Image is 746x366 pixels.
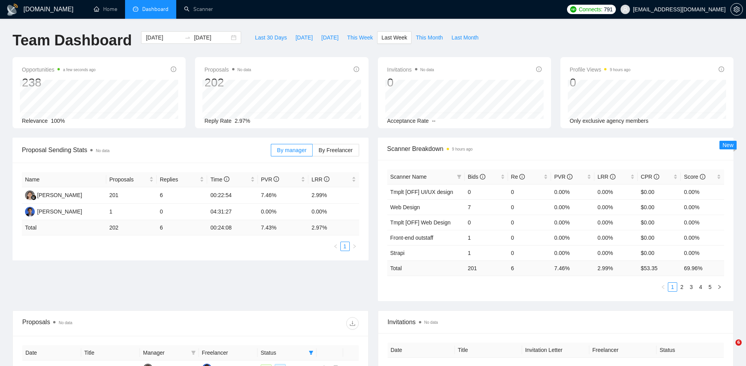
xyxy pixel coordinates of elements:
[570,75,631,90] div: 0
[465,260,508,276] td: 201
[551,260,594,276] td: 7.46 %
[341,242,349,251] a: 1
[25,208,82,214] a: DU[PERSON_NAME]
[579,5,602,14] span: Connects:
[668,283,677,291] a: 1
[31,195,36,200] img: gigradar-bm.png
[700,174,705,179] span: info-circle
[25,192,82,198] a: KK[PERSON_NAME]
[106,220,157,235] td: 202
[661,285,665,289] span: left
[623,7,628,12] span: user
[447,31,483,44] button: Last Month
[390,189,453,195] a: Tmplt [OFF] UI/UX design
[678,283,686,291] a: 2
[687,283,696,291] a: 3
[22,220,106,235] td: Total
[390,174,427,180] span: Scanner Name
[22,345,81,361] th: Date
[106,172,157,187] th: Proposals
[735,339,742,346] span: 6
[681,199,724,215] td: 0.00%
[730,6,743,13] a: setting
[199,345,258,361] th: Freelancer
[307,347,315,359] span: filter
[480,174,485,179] span: info-circle
[157,220,207,235] td: 6
[551,215,594,230] td: 0.00%
[207,220,258,235] td: 00:24:08
[317,31,343,44] button: [DATE]
[638,260,681,276] td: $ 53.35
[347,33,373,42] span: This Week
[594,245,638,260] td: 0.00%
[184,34,191,41] span: swap-right
[22,317,190,330] div: Proposals
[551,245,594,260] td: 0.00%
[684,174,705,180] span: Score
[387,144,725,154] span: Scanner Breakdown
[570,6,576,13] img: upwork-logo.png
[508,230,551,245] td: 0
[465,199,508,215] td: 7
[681,230,724,245] td: 0.00%
[610,174,615,179] span: info-circle
[424,320,438,325] span: No data
[681,245,724,260] td: 0.00%
[346,317,359,330] button: download
[22,75,96,90] div: 238
[390,250,405,256] a: Strapi
[638,184,681,199] td: $0.00
[522,343,589,358] th: Invitation Letter
[157,187,207,204] td: 6
[94,6,117,13] a: homeHome
[291,31,317,44] button: [DATE]
[638,215,681,230] td: $0.00
[224,176,229,182] span: info-circle
[432,118,435,124] span: --
[204,118,231,124] span: Reply Rate
[37,207,82,216] div: [PERSON_NAME]
[388,343,455,358] th: Date
[451,33,478,42] span: Last Month
[140,345,199,361] th: Manager
[551,199,594,215] td: 0.00%
[143,348,188,357] span: Manager
[390,235,433,241] a: Front-end outstaff
[204,75,251,90] div: 202
[452,147,473,151] time: 9 hours ago
[157,172,207,187] th: Replies
[381,33,407,42] span: Last Week
[157,204,207,220] td: 0
[350,242,359,251] button: right
[551,230,594,245] td: 0.00%
[570,118,649,124] span: Only exclusive agency members
[715,282,724,292] li: Next Page
[465,215,508,230] td: 0
[13,31,132,50] h1: Team Dashboard
[25,190,35,200] img: KK
[604,5,612,14] span: 791
[184,34,191,41] span: to
[37,191,82,199] div: [PERSON_NAME]
[387,75,434,90] div: 0
[677,282,687,292] li: 2
[22,145,271,155] span: Proposal Sending Stats
[390,219,451,226] a: Tmplt [OFF] Web Design
[261,176,279,183] span: PVR
[705,282,715,292] li: 5
[133,6,138,12] span: dashboard
[308,220,359,235] td: 2.97 %
[59,321,72,325] span: No data
[387,260,465,276] td: Total
[106,204,157,220] td: 1
[715,282,724,292] button: right
[309,350,313,355] span: filter
[536,66,542,72] span: info-circle
[388,317,724,327] span: Invitations
[508,215,551,230] td: 0
[258,187,308,204] td: 7.46%
[390,204,420,210] a: Web Design
[333,244,338,249] span: left
[347,320,358,327] span: download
